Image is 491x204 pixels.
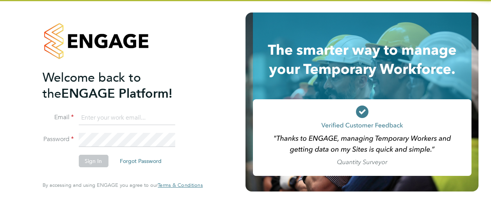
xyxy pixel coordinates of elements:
span: By accessing and using ENGAGE you agree to our [43,182,203,188]
a: Terms & Conditions [158,182,203,188]
button: Forgot Password [114,155,168,167]
input: Enter your work email... [78,111,175,125]
h2: ENGAGE Platform! [43,70,195,102]
label: Email [43,113,74,122]
span: Welcome back to the [43,70,141,101]
label: Password [43,135,74,143]
button: Sign In [78,155,108,167]
span: Terms & Conditions [158,182,203,188]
